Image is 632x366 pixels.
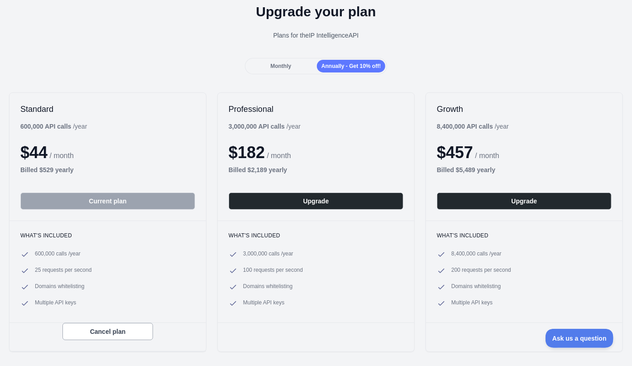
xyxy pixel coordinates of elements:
[437,143,473,162] span: $ 457
[229,193,403,210] button: Upgrade
[229,166,287,173] b: Billed $ 2,189 yearly
[229,143,265,162] span: $ 182
[546,329,614,348] iframe: Toggle Customer Support
[437,193,612,210] button: Upgrade
[437,166,495,173] b: Billed $ 5,489 yearly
